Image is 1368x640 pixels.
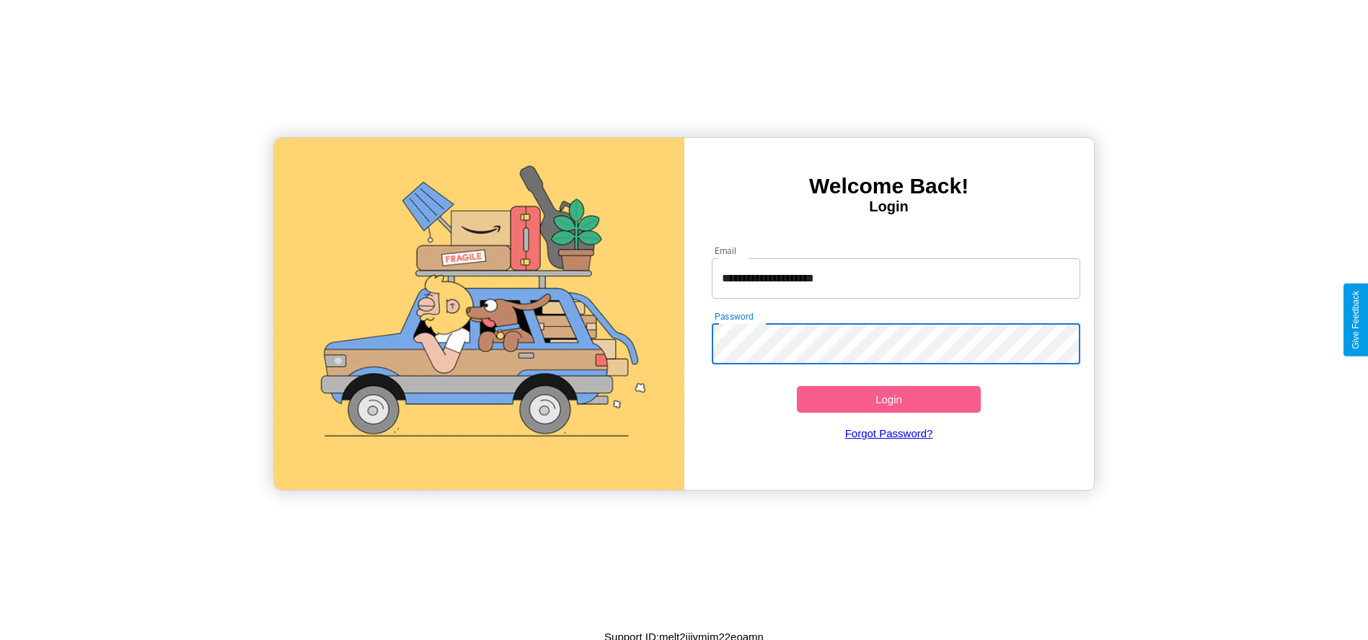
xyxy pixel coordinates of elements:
[684,174,1094,198] h3: Welcome Back!
[684,198,1094,215] h4: Login
[715,245,737,257] label: Email
[274,138,684,490] img: gif
[1351,291,1361,349] div: Give Feedback
[715,310,753,323] label: Password
[705,413,1073,454] a: Forgot Password?
[797,386,981,413] button: Login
